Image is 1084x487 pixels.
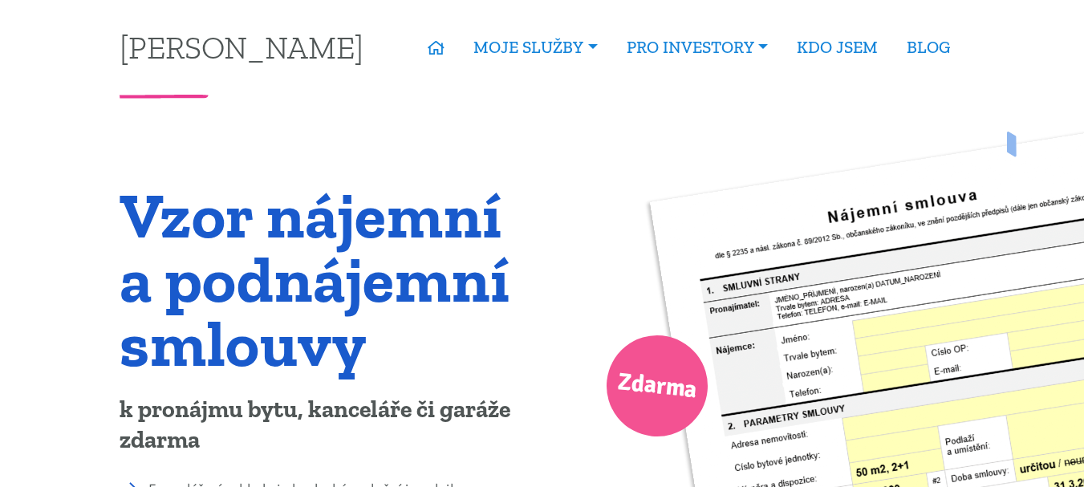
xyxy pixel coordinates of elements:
[892,29,964,66] a: BLOG
[120,395,531,456] p: k pronájmu bytu, kanceláře či garáže zdarma
[612,29,782,66] a: PRO INVESTORY
[459,29,611,66] a: MOJE SLUŽBY
[782,29,892,66] a: KDO JSEM
[615,361,699,412] span: Zdarma
[120,183,531,375] h1: Vzor nájemní a podnájemní smlouvy
[120,31,363,63] a: [PERSON_NAME]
